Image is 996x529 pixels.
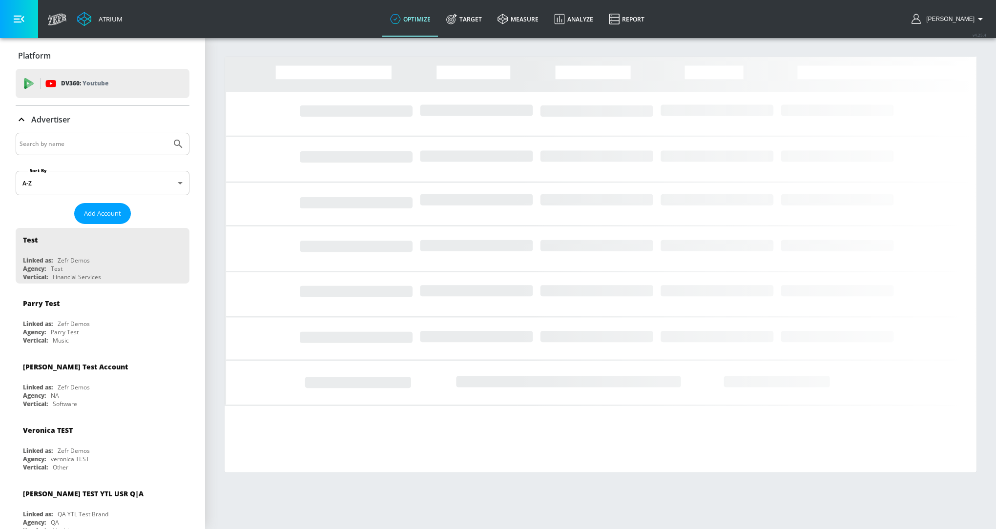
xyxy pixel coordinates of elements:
div: Music [53,336,69,345]
input: Search by name [20,138,167,150]
div: Agency: [23,455,46,463]
div: [PERSON_NAME] Test AccountLinked as:Zefr DemosAgency:NAVertical:Software [16,355,189,410]
div: Agency: [23,391,46,400]
div: QA YTL Test Brand [58,510,108,518]
div: Parry TestLinked as:Zefr DemosAgency:Parry TestVertical:Music [16,291,189,347]
div: Financial Services [53,273,101,281]
label: Sort By [28,167,49,174]
div: Zefr Demos [58,383,90,391]
span: v 4.25.4 [973,32,986,38]
a: optimize [382,1,438,37]
button: [PERSON_NAME] [912,13,986,25]
div: Advertiser [16,106,189,133]
div: Zefr Demos [58,320,90,328]
div: Zefr Demos [58,447,90,455]
div: Test [23,235,38,244]
p: Youtube [83,78,108,88]
div: QA [51,518,59,527]
div: Linked as: [23,510,53,518]
div: [PERSON_NAME] Test Account [23,362,128,371]
p: Advertiser [31,114,70,125]
a: Target [438,1,490,37]
div: NA [51,391,59,400]
div: Parry Test [51,328,79,336]
div: Vertical: [23,463,48,471]
div: Software [53,400,77,408]
button: Add Account [74,203,131,224]
div: Veronica TEST [23,426,73,435]
a: Report [601,1,652,37]
div: Agency: [23,518,46,527]
div: Vertical: [23,400,48,408]
div: Zefr Demos [58,256,90,264]
div: Veronica TESTLinked as:Zefr DemosAgency:veronica TESTVertical:Other [16,418,189,474]
div: Parry Test [23,299,60,308]
div: Agency: [23,328,46,336]
div: TestLinked as:Zefr DemosAgency:TestVertical:Financial Services [16,228,189,284]
div: veronica TEST [51,455,89,463]
p: Platform [18,50,51,61]
div: A-Z [16,171,189,195]
a: Analyze [546,1,601,37]
a: Atrium [77,12,123,26]
div: Linked as: [23,256,53,264]
div: Linked as: [23,383,53,391]
div: Vertical: [23,336,48,345]
div: DV360: Youtube [16,69,189,98]
div: Atrium [95,15,123,23]
a: measure [490,1,546,37]
div: Vertical: [23,273,48,281]
div: Platform [16,42,189,69]
div: Linked as: [23,447,53,455]
div: Linked as: [23,320,53,328]
div: [PERSON_NAME] TEST YTL USR Q|A [23,489,144,498]
p: DV360: [61,78,108,89]
span: Add Account [84,208,121,219]
div: Other [53,463,68,471]
div: Test [51,264,62,273]
div: Agency: [23,264,46,273]
span: login as: veronica.hernandez@zefr.com [922,16,975,22]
